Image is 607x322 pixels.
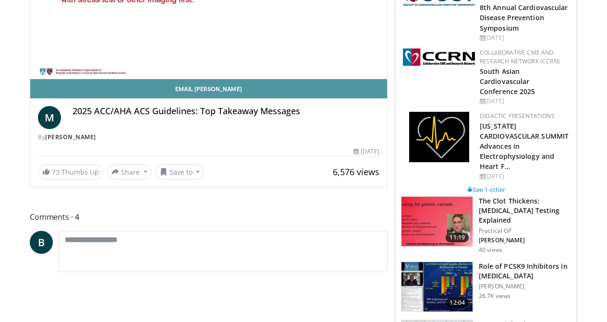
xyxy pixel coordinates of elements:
[480,34,569,42] div: [DATE]
[479,227,571,235] p: Practical GP
[480,48,560,65] a: Collaborative CME and Research Network (CCRN)
[479,283,571,290] p: [PERSON_NAME]
[480,97,569,106] div: [DATE]
[401,196,571,254] a: 11:19 The Clot Thickens: [MEDICAL_DATA] Testing Explained Practical GP [PERSON_NAME] 40 views
[479,292,510,300] p: 26.7K views
[479,237,571,244] p: [PERSON_NAME]
[30,211,388,223] span: Comments 4
[73,106,379,117] h4: 2025 ACC/AHA ACS Guidelines: Top Takeaway Messages
[30,231,53,254] a: B
[479,196,571,225] h3: The Clot Thickens: [MEDICAL_DATA] Testing Explained
[480,67,535,96] a: South Asian Cardiovascular Conference 2025
[467,185,505,194] a: See 1 other
[107,164,152,179] button: Share
[479,262,571,281] h3: Role of PCSK9 Inhibitors in [MEDICAL_DATA]
[30,79,387,98] a: Email [PERSON_NAME]
[401,262,473,312] img: 3346fd73-c5f9-4d1f-bb16-7b1903aae427.150x105_q85_crop-smart_upscale.jpg
[480,112,569,120] div: Didactic Presentations
[45,133,96,141] a: [PERSON_NAME]
[353,147,379,156] div: [DATE]
[480,172,569,181] div: [DATE]
[480,3,568,32] a: 8th Annual Cardiovascular Disease Prevention Symposium
[446,233,469,242] span: 11:19
[480,121,569,171] a: [US_STATE] CARDIOVASCULAR SUMMIT Advances in Electrophysiology and Heart F…
[401,197,473,247] img: 7b0db7e1-b310-4414-a1d3-dac447dbe739.150x105_q85_crop-smart_upscale.jpg
[409,112,469,162] img: 1860aa7a-ba06-47e3-81a4-3dc728c2b4cf.png.150x105_q85_autocrop_double_scale_upscale_version-0.2.png
[446,298,469,308] span: 12:04
[38,133,379,142] div: By
[401,262,571,312] a: 12:04 Role of PCSK9 Inhibitors in [MEDICAL_DATA] [PERSON_NAME] 26.7K views
[52,167,60,177] span: 73
[38,165,103,179] a: 73 Thumbs Up
[403,48,475,66] img: a04ee3ba-8487-4636-b0fb-5e8d268f3737.png.150x105_q85_autocrop_double_scale_upscale_version-0.2.png
[479,246,502,254] p: 40 views
[333,166,379,178] span: 6,576 views
[38,106,61,129] a: M
[156,164,205,179] button: Save to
